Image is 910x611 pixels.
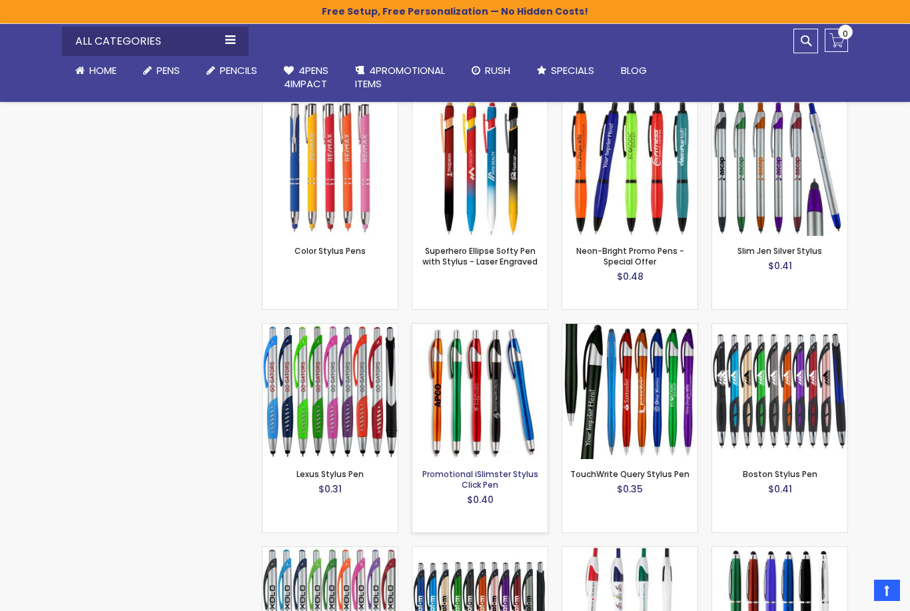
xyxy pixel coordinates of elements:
span: 4Pens 4impact [284,63,328,91]
a: Lexus Stylus Pen [296,468,364,480]
span: $0.31 [318,482,342,496]
a: 4Pens4impact [270,56,342,99]
a: Lexus Stylus Pen [262,323,398,334]
a: 0 [825,29,848,52]
a: TouchWrite Query Stylus Pen [562,323,697,334]
img: Slim Jen Silver Stylus [712,101,847,236]
img: Boston Stylus Pen [712,324,847,459]
a: Lexus Metallic Stylus Pen [412,546,548,558]
span: 4PROMOTIONAL ITEMS [355,63,445,91]
span: $0.48 [617,270,644,283]
span: $0.35 [617,482,643,496]
a: Blog [608,56,660,85]
a: Boston Stylus Pen [743,468,817,480]
span: $0.41 [768,259,792,273]
a: Specials [524,56,608,85]
a: Slim Jen Silver Stylus [712,100,847,111]
a: 4PROMOTIONALITEMS [342,56,458,99]
img: Color Stylus Pens [262,101,398,236]
a: Superhero Ellipse Softy Pen with Stylus - Laser Engraved [422,245,538,267]
span: Rush [485,63,510,77]
img: Superhero Ellipse Softy Pen with Stylus - Laser Engraved [412,101,548,236]
a: Promotional iSlimster Stylus Click Pen [412,323,548,334]
a: Color Stylus Pens [262,100,398,111]
a: Neon-Bright Promo Pens - Special Offer [576,245,684,267]
span: Home [89,63,117,77]
a: Boston Stylus Pen [712,323,847,334]
img: TouchWrite Query Stylus Pen [562,324,697,459]
a: Rush [458,56,524,85]
span: Pens [157,63,180,77]
a: Promotional iSlimster Stylus Click Pen [422,468,538,490]
img: Lexus Stylus Pen [262,324,398,459]
a: Pencils [193,56,270,85]
a: Pens [130,56,193,85]
span: Pencils [220,63,257,77]
a: Slim Jen Silver Stylus [737,245,822,257]
a: Boston Silver Stylus Pen [262,546,398,558]
a: TouchWrite Query Stylus Pen [570,468,689,480]
a: Neon-Bright Promo Pens - Special Offer [562,100,697,111]
img: Promotional iSlimster Stylus Click Pen [412,324,548,459]
span: $0.40 [467,493,494,506]
img: Neon-Bright Promo Pens - Special Offer [562,101,697,236]
a: Home [62,56,130,85]
span: $0.41 [768,482,792,496]
a: Superhero Ellipse Softy Pen with Stylus - Laser Engraved [412,100,548,111]
span: Specials [551,63,594,77]
a: iSlimster II Pen - Full Color Imprint [562,546,697,558]
span: 0 [843,27,848,40]
a: Color Stylus Pens [294,245,366,257]
span: Blog [621,63,647,77]
div: All Categories [62,27,248,56]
